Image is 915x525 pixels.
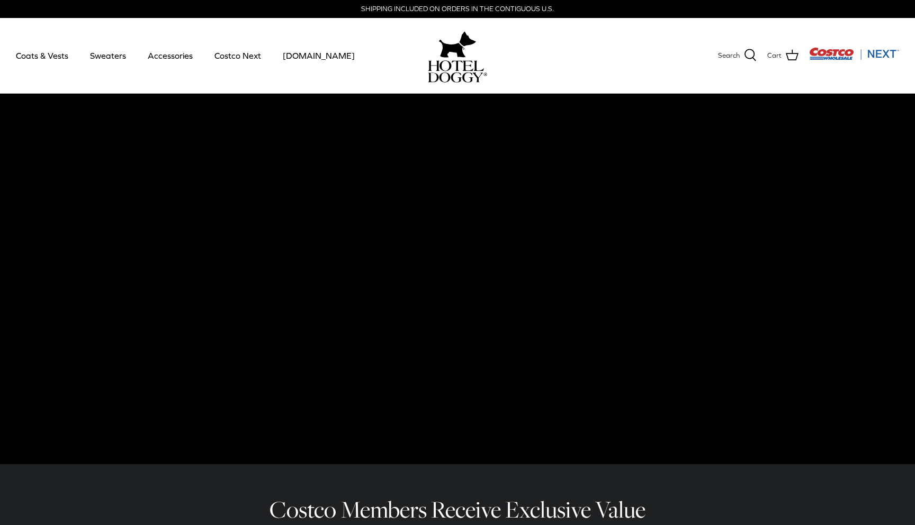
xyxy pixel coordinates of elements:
[138,38,202,74] a: Accessories
[428,29,487,83] a: hoteldoggy.com hoteldoggycom
[6,38,78,74] a: Coats & Vests
[80,38,136,74] a: Sweaters
[205,38,271,74] a: Costco Next
[809,47,899,60] img: Costco Next
[767,49,799,62] a: Cart
[273,38,364,74] a: [DOMAIN_NAME]
[428,60,487,83] img: hoteldoggycom
[718,50,740,61] span: Search
[767,50,782,61] span: Cart
[718,49,757,62] a: Search
[809,54,899,62] a: Visit Costco Next
[439,29,476,60] img: hoteldoggy.com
